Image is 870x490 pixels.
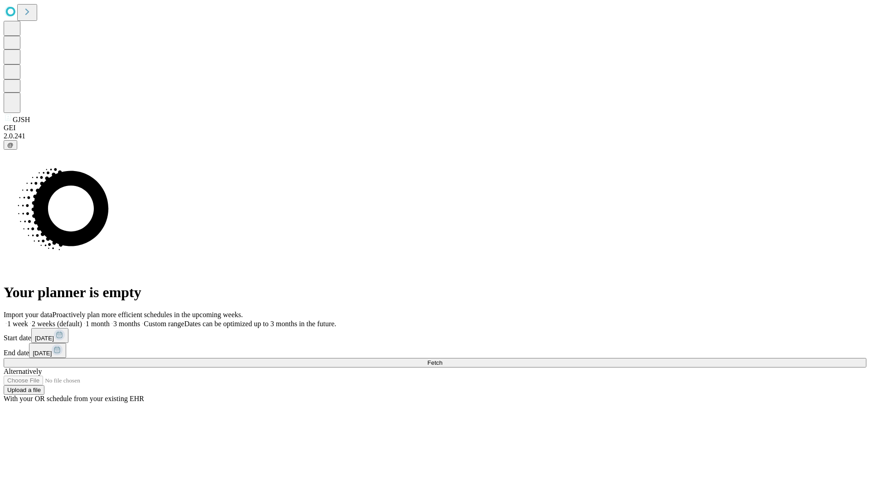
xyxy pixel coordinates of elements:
span: Alternatively [4,367,42,375]
div: Start date [4,328,866,343]
div: End date [4,343,866,358]
span: [DATE] [33,350,52,357]
span: Dates can be optimized up to 3 months in the future. [184,320,336,328]
span: With your OR schedule from your existing EHR [4,395,144,402]
button: Upload a file [4,385,44,395]
button: [DATE] [31,328,68,343]
span: Proactively plan more efficient schedules in the upcoming weeks. [53,311,243,318]
span: @ [7,142,14,148]
div: GEI [4,124,866,132]
span: [DATE] [35,335,54,342]
span: GJSH [13,116,30,123]
button: Fetch [4,358,866,367]
div: 2.0.241 [4,132,866,140]
span: Import your data [4,311,53,318]
span: 2 weeks (default) [32,320,82,328]
span: 1 week [7,320,28,328]
span: 3 months [113,320,140,328]
h1: Your planner is empty [4,284,866,301]
button: [DATE] [29,343,66,358]
button: @ [4,140,17,150]
span: 1 month [86,320,110,328]
span: Fetch [427,359,442,366]
span: Custom range [144,320,184,328]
